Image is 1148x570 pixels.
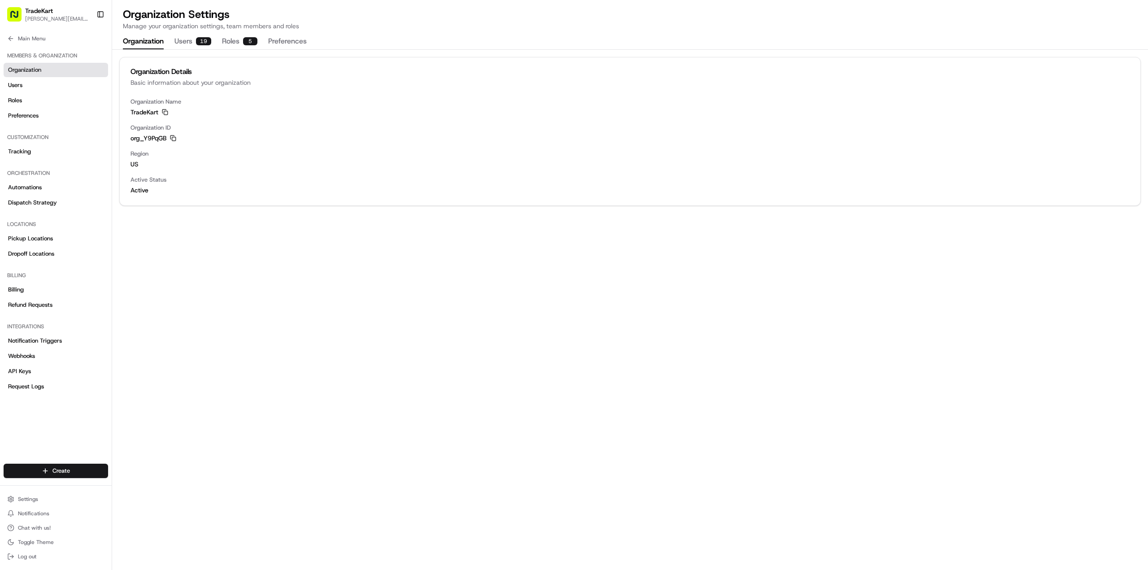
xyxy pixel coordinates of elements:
a: Powered byPylon [63,222,109,229]
img: Masood Aslam [9,131,23,145]
span: Toggle Theme [18,539,54,546]
div: Customization [4,130,108,144]
a: Roles [4,93,108,108]
span: • [74,139,78,146]
span: Log out [18,553,36,560]
a: Dispatch Strategy [4,196,108,210]
span: Organization [8,66,41,74]
span: Request Logs [8,383,44,391]
img: Grace Nketiah [9,155,23,169]
div: Start new chat [40,86,147,95]
button: Start new chat [152,88,163,99]
input: Clear [23,58,148,67]
span: us [130,160,1130,169]
span: Settings [18,496,38,503]
img: 1736555255976-a54dd68f-1ca7-489b-9aae-adbdc363a1c4 [18,139,25,147]
span: Dispatch Strategy [8,199,57,207]
div: We're available if you need us! [40,95,123,102]
button: Roles [222,34,257,49]
button: Main Menu [4,32,108,45]
a: 📗Knowledge Base [5,197,72,213]
span: [PERSON_NAME] [28,163,73,170]
span: Roles [8,96,22,104]
span: [DATE] [79,139,98,146]
div: Organization Details [130,68,1130,75]
span: Dropoff Locations [8,250,54,258]
img: 1736555255976-a54dd68f-1ca7-489b-9aae-adbdc363a1c4 [9,86,25,102]
a: Pickup Locations [4,231,108,246]
button: TradeKart [25,6,53,15]
div: Basic information about your organization [130,78,1130,87]
span: Create [52,467,70,475]
button: Create [4,464,108,478]
img: 4281594248423_2fcf9dad9f2a874258b8_72.png [19,86,35,102]
div: 💻 [76,201,83,209]
a: Organization [4,63,108,77]
a: 💻API Documentation [72,197,148,213]
span: Active Status [130,176,1130,184]
button: Users [174,34,211,49]
div: Orchestration [4,166,108,180]
span: Pickup Locations [8,235,53,243]
span: Organization ID [130,124,1130,132]
div: Locations [4,217,108,231]
span: Billing [8,286,24,294]
span: Main Menu [18,35,45,42]
button: Log out [4,550,108,563]
span: API Keys [8,367,31,375]
span: Notification Triggers [8,337,62,345]
span: [DATE] [79,163,98,170]
a: Users [4,78,108,92]
span: Active [130,186,1130,195]
p: Manage your organization settings, team members and roles [123,22,299,30]
span: Pylon [89,222,109,229]
span: Users [8,81,22,89]
div: 📗 [9,201,16,209]
button: Chat with us! [4,522,108,534]
a: Request Logs [4,379,108,394]
a: Tracking [4,144,108,159]
span: org_Y9PqGB [130,134,166,143]
a: Refund Requests [4,298,108,312]
span: Webhooks [8,352,35,360]
button: Toggle Theme [4,536,108,548]
a: API Keys [4,364,108,379]
img: 1736555255976-a54dd68f-1ca7-489b-9aae-adbdc363a1c4 [18,164,25,171]
a: Notification Triggers [4,334,108,348]
div: Past conversations [9,117,57,124]
h1: Organization Settings [123,7,299,22]
a: Billing [4,283,108,297]
button: Settings [4,493,108,505]
span: Chat with us! [18,524,51,531]
button: Preferences [268,34,307,49]
button: Organization [123,34,164,49]
button: [PERSON_NAME][EMAIL_ADDRESS][PERSON_NAME][DOMAIN_NAME] [25,15,89,22]
span: Knowledge Base [18,200,69,209]
span: Tracking [8,148,31,156]
div: Integrations [4,319,108,334]
a: Dropoff Locations [4,247,108,261]
div: 19 [196,37,211,45]
span: Region [130,150,1130,158]
span: TradeKart [130,108,158,117]
button: See all [139,115,163,126]
span: Automations [8,183,42,191]
span: • [74,163,78,170]
a: Webhooks [4,349,108,363]
img: Nash [9,9,27,27]
button: TradeKart[PERSON_NAME][EMAIL_ADDRESS][PERSON_NAME][DOMAIN_NAME] [4,4,93,25]
div: Members & Organization [4,48,108,63]
span: API Documentation [85,200,144,209]
a: Automations [4,180,108,195]
span: [PERSON_NAME] [28,139,73,146]
a: Preferences [4,109,108,123]
p: Welcome 👋 [9,36,163,50]
div: 5 [243,37,257,45]
button: Notifications [4,507,108,520]
span: Notifications [18,510,49,517]
div: Billing [4,268,108,283]
span: Refund Requests [8,301,52,309]
span: Preferences [8,112,39,120]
